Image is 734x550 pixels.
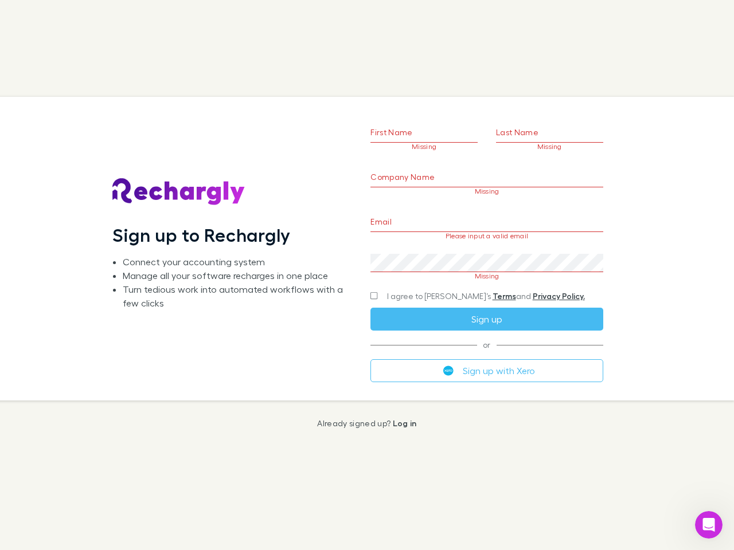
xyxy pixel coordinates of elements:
[370,143,478,151] p: Missing
[695,511,723,539] iframe: Intercom live chat
[370,232,603,240] p: Please input a valid email
[112,178,245,206] img: Rechargly's Logo
[123,282,352,310] li: Turn tedious work into automated workflows with a few clicks
[387,290,585,302] span: I agree to [PERSON_NAME]’s and
[393,418,417,428] a: Log in
[123,269,352,282] li: Manage all your software recharges in one place
[370,187,603,195] p: Missing
[533,291,585,301] a: Privacy Policy.
[370,344,603,345] span: or
[496,143,603,151] p: Missing
[370,308,603,331] button: Sign up
[112,224,291,246] h1: Sign up to Rechargly
[317,419,416,428] p: Already signed up?
[493,291,516,301] a: Terms
[370,359,603,382] button: Sign up with Xero
[370,272,603,280] p: Missing
[443,366,454,376] img: Xero's logo
[123,255,352,269] li: Connect your accounting system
